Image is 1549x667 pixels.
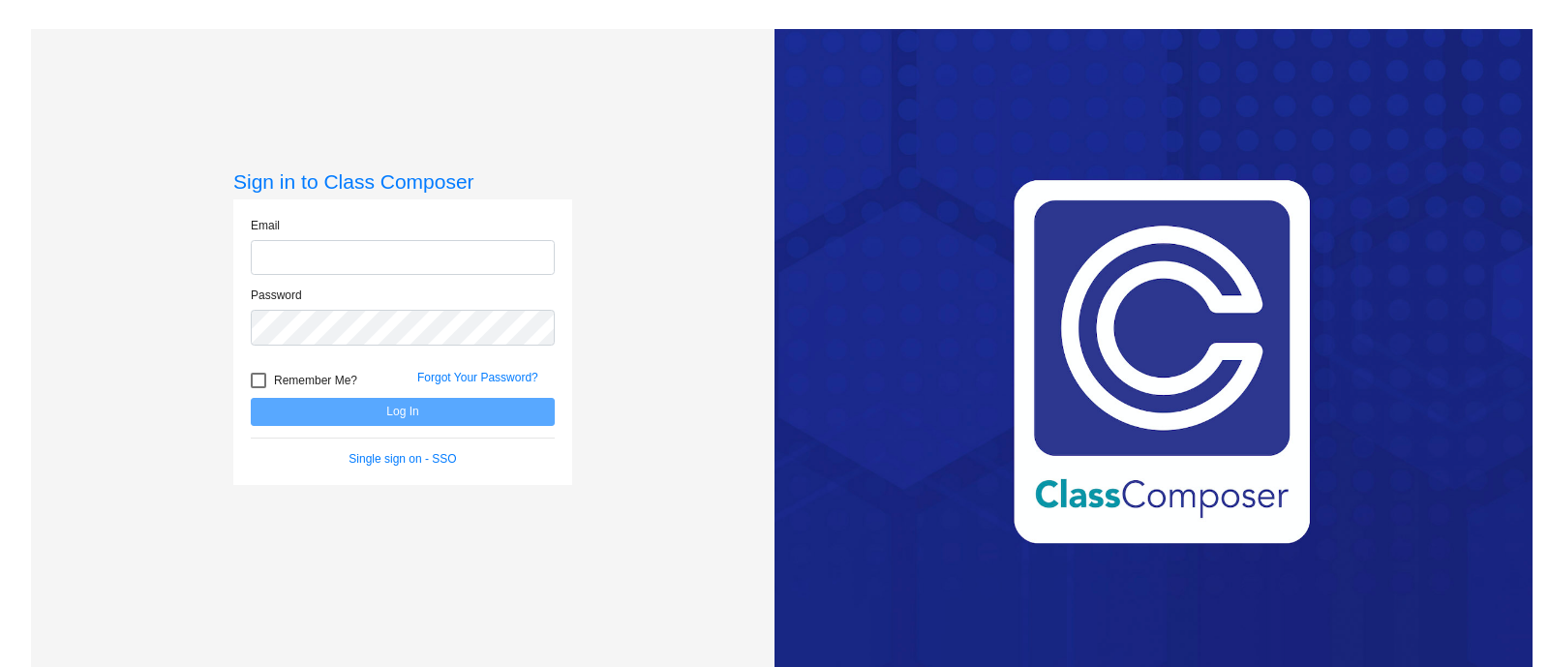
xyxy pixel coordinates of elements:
[417,371,538,384] a: Forgot Your Password?
[233,169,572,194] h3: Sign in to Class Composer
[251,398,555,426] button: Log In
[251,287,302,304] label: Password
[349,452,456,466] a: Single sign on - SSO
[251,217,280,234] label: Email
[274,369,357,392] span: Remember Me?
